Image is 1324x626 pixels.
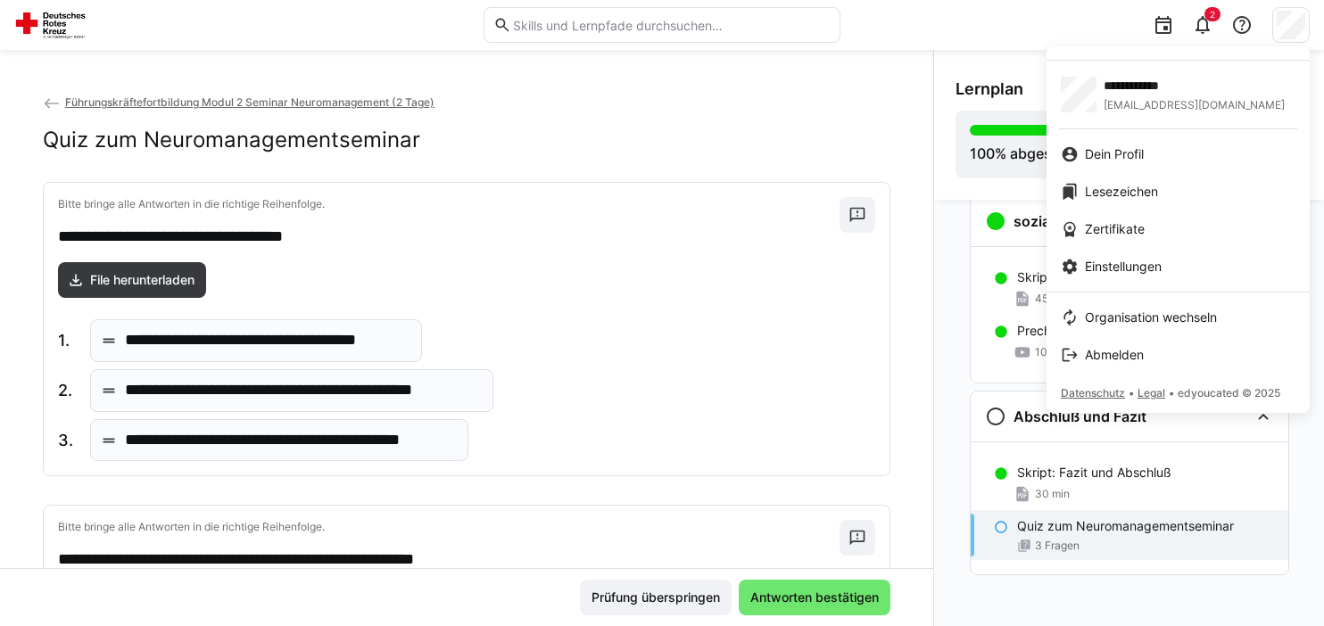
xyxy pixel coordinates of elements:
span: Legal [1138,386,1165,399]
span: • [1169,386,1174,399]
span: Organisation wechseln [1085,309,1217,326]
span: [EMAIL_ADDRESS][DOMAIN_NAME] [1104,98,1285,112]
span: Abmelden [1085,346,1144,364]
span: Datenschutz [1061,386,1125,399]
span: Dein Profil [1085,145,1144,163]
span: • [1129,386,1134,399]
span: Zertifikate [1085,220,1145,238]
span: Einstellungen [1085,258,1162,276]
span: edyoucated © 2025 [1178,386,1280,399]
span: Lesezeichen [1085,183,1158,201]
